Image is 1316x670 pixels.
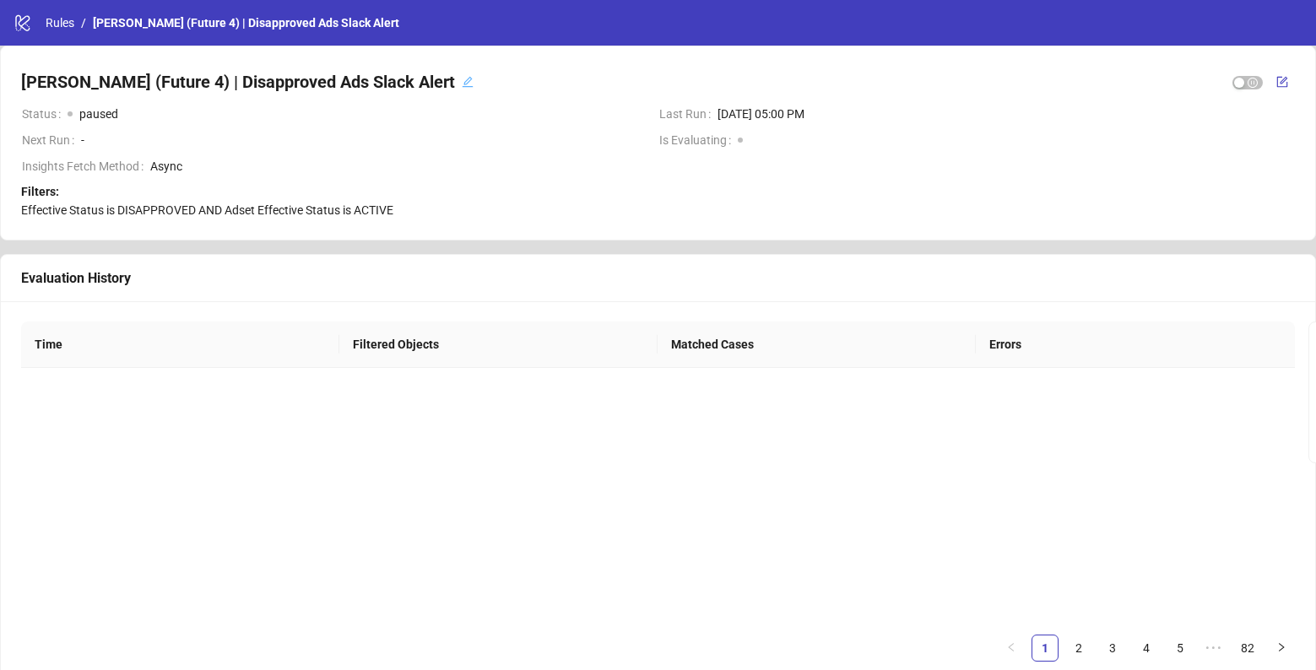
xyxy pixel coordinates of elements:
span: [DATE] 05:00 PM [718,105,1296,123]
a: Rules [42,14,78,32]
div: Evaluation History [21,267,1295,289]
span: Insights Fetch Method [22,157,150,176]
a: 1 [1032,635,1058,661]
span: Is Evaluating [659,131,738,149]
span: form [1276,76,1288,88]
th: Time [21,321,339,368]
span: paused [79,107,118,121]
a: 3 [1100,635,1125,661]
li: Next 5 Pages [1200,635,1227,662]
span: left [1006,642,1016,652]
a: 82 [1235,635,1260,661]
span: Effective Status is DISAPPROVED AND Adset Effective Status is ACTIVE [21,203,393,217]
button: form [1270,72,1295,92]
th: Errors [976,321,1296,368]
li: Previous Page [998,635,1025,662]
li: 3 [1099,635,1126,662]
div: [PERSON_NAME] (Future 4) | Disapproved Ads Slack Alertedit [21,67,474,97]
li: 1 [1032,635,1059,662]
a: [PERSON_NAME] (Future 4) | Disapproved Ads Slack Alert [89,14,403,32]
span: ••• [1200,635,1227,662]
strong: Filters: [21,185,59,198]
li: 4 [1133,635,1160,662]
li: 2 [1065,635,1092,662]
li: / [81,14,86,32]
span: Status [22,105,68,123]
li: 82 [1234,635,1261,662]
span: Next Run [22,131,81,149]
button: left [998,635,1025,662]
a: 4 [1134,635,1159,661]
li: 5 [1167,635,1194,662]
span: Last Run [659,105,718,123]
span: edit [462,76,474,88]
h4: [PERSON_NAME] (Future 4) | Disapproved Ads Slack Alert [21,70,455,94]
button: right [1268,635,1295,662]
span: right [1276,642,1286,652]
a: 5 [1167,635,1193,661]
th: Matched Cases [658,321,976,368]
li: Next Page [1268,635,1295,662]
a: 2 [1066,635,1091,661]
span: Async [150,159,182,173]
th: Filtered Objects [339,321,658,368]
span: - [81,131,645,149]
